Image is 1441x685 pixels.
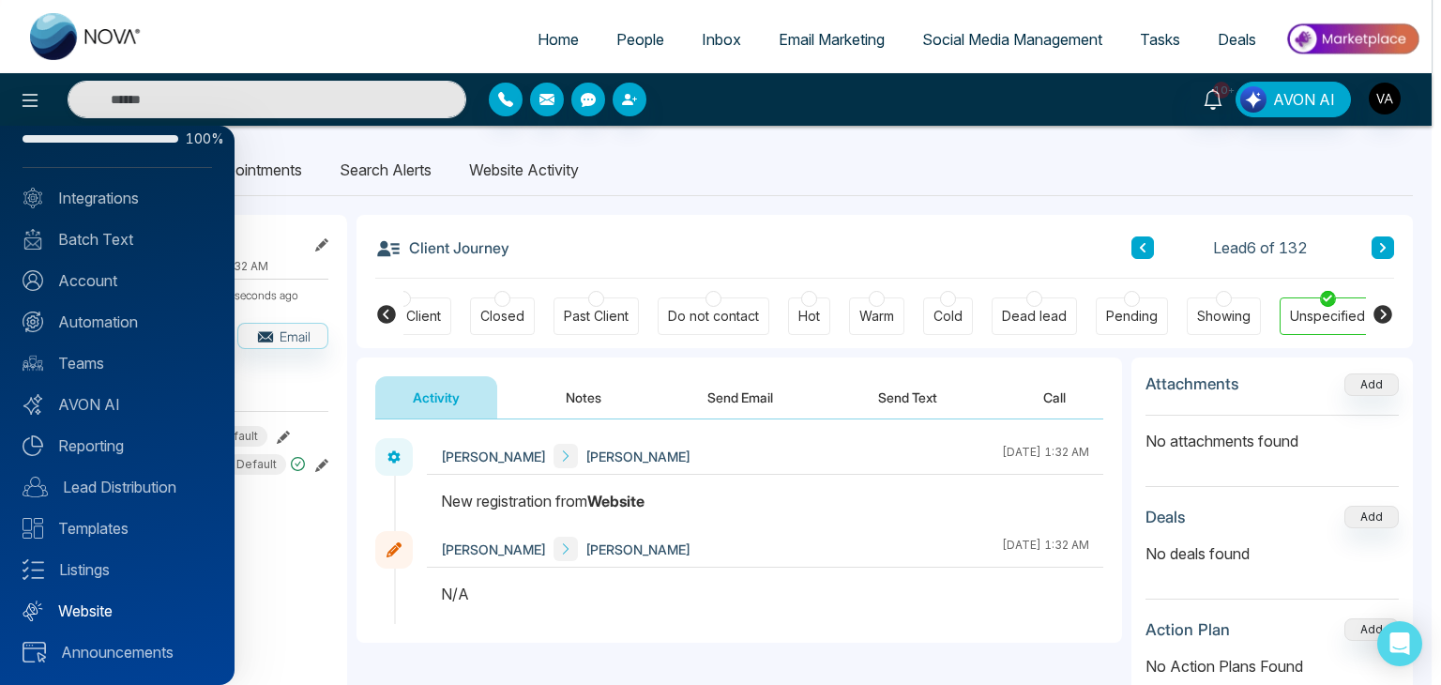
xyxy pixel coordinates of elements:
[23,477,48,497] img: Lead-dist.svg
[23,311,212,333] a: Automation
[23,642,46,662] img: announcements.svg
[23,394,43,415] img: Avon-AI.svg
[23,517,212,540] a: Templates
[23,229,43,250] img: batch_text_white.png
[23,228,212,251] a: Batch Text
[23,476,212,498] a: Lead Distribution
[23,352,212,374] a: Teams
[23,393,212,416] a: AVON AI
[23,188,43,208] img: Integrated.svg
[23,559,44,580] img: Listings.svg
[186,132,212,145] span: 100%
[23,601,43,621] img: Website.svg
[23,600,212,622] a: Website
[23,312,43,332] img: Automation.svg
[23,353,43,373] img: team.svg
[23,187,212,209] a: Integrations
[23,434,212,457] a: Reporting
[23,270,43,291] img: Account.svg
[1377,621,1422,666] div: Open Intercom Messenger
[23,641,212,663] a: Announcements
[23,558,212,581] a: Listings
[23,269,212,292] a: Account
[23,435,43,456] img: Reporting.svg
[23,518,43,539] img: Templates.svg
